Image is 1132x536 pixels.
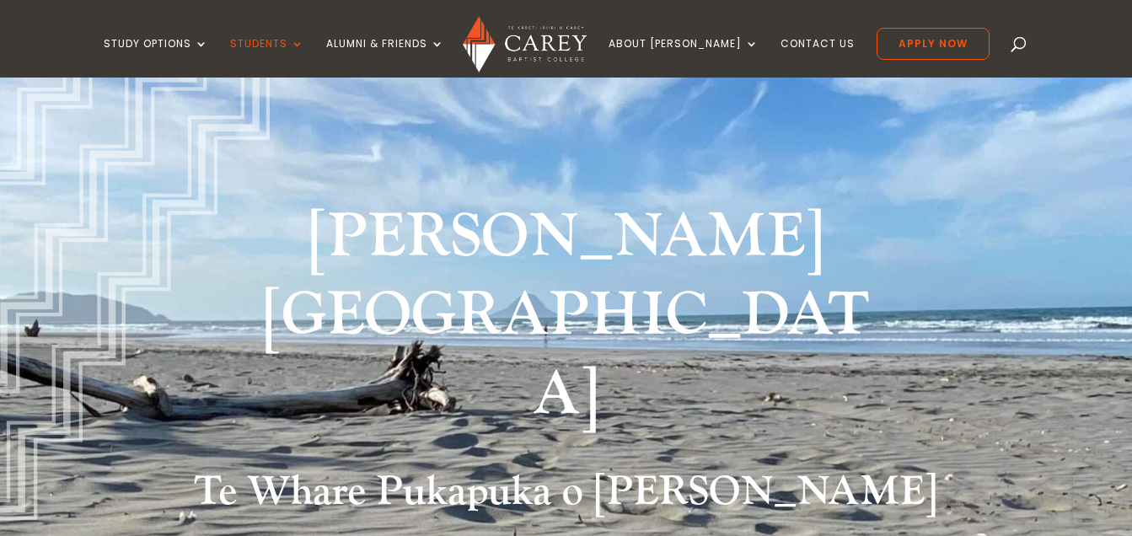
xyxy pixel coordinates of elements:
a: Contact Us [781,38,855,78]
a: Study Options [104,38,208,78]
a: Students [230,38,304,78]
a: About [PERSON_NAME] [609,38,759,78]
h2: Te Whare Pukapuka o [PERSON_NAME] [113,468,1018,525]
a: Apply Now [877,28,990,60]
img: Carey Baptist College [463,16,587,72]
h1: [PERSON_NAME][GEOGRAPHIC_DATA] [249,198,882,443]
a: Alumni & Friends [326,38,444,78]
